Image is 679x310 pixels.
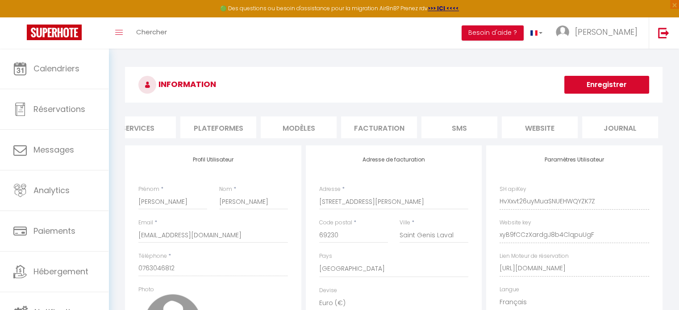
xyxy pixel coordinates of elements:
[658,27,669,38] img: logout
[319,157,469,163] h4: Adresse de facturation
[319,252,332,260] label: Pays
[319,185,341,194] label: Adresse
[428,4,459,12] a: >>> ICI <<<<
[100,116,176,138] li: Services
[500,285,519,294] label: Langue
[549,17,649,49] a: ... [PERSON_NAME]
[138,252,167,260] label: Téléphone
[125,67,662,103] h3: INFORMATION
[564,76,649,94] button: Enregistrer
[33,63,79,74] span: Calendriers
[500,157,649,163] h4: Paramètres Utilisateur
[500,185,526,194] label: SH apiKey
[556,25,569,39] img: ...
[138,157,288,163] h4: Profil Utilisateur
[138,219,153,227] label: Email
[219,185,232,194] label: Nom
[180,116,256,138] li: Plateformes
[575,26,637,37] span: [PERSON_NAME]
[500,252,569,260] label: Lien Moteur de réservation
[33,266,88,277] span: Hébergement
[138,185,159,194] label: Prénom
[502,116,578,138] li: website
[136,27,167,37] span: Chercher
[27,25,82,40] img: Super Booking
[33,144,74,155] span: Messages
[138,285,154,294] label: Photo
[421,116,497,138] li: SMS
[261,116,337,138] li: MODÈLES
[33,103,85,115] span: Réservations
[462,25,524,41] button: Besoin d'aide ?
[129,17,174,49] a: Chercher
[33,185,70,196] span: Analytics
[319,286,337,295] label: Devise
[319,219,352,227] label: Code postal
[341,116,417,138] li: Facturation
[400,219,410,227] label: Ville
[500,219,531,227] label: Website key
[33,225,75,236] span: Paiements
[582,116,658,138] li: Journal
